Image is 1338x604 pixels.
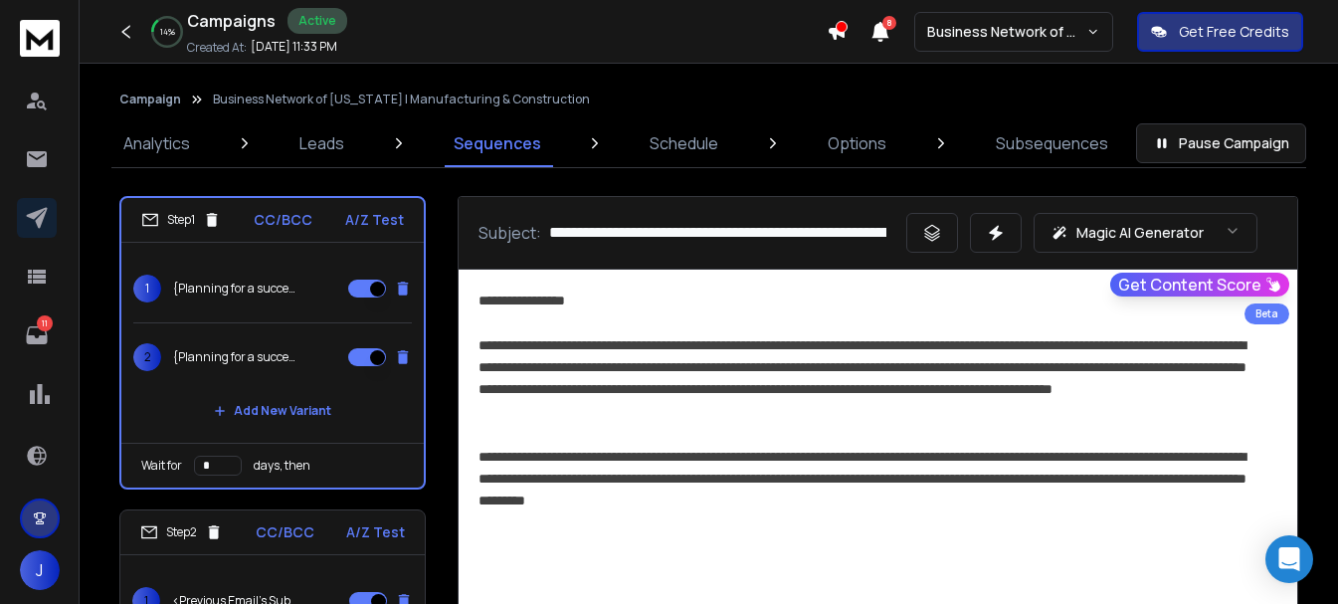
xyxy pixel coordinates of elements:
button: Pause Campaign [1136,123,1306,163]
p: Magic AI Generator [1076,223,1204,243]
p: Schedule [650,131,718,155]
p: A/Z Test [345,210,404,230]
div: Step 2 [140,523,223,541]
p: Business Network of [US_STATE] [927,22,1086,42]
button: Campaign [119,92,181,107]
p: A/Z Test [346,522,405,542]
p: days, then [254,458,310,474]
p: Analytics [123,131,190,155]
p: 14 % [160,26,175,38]
div: Step 1 [141,211,221,229]
p: {Planning for a successful exit?|Planning to sell your business?|Successful Exit|Funded buyers|In... [173,349,300,365]
div: Active [287,8,347,34]
button: Magic AI Generator [1034,213,1257,253]
a: Schedule [638,119,730,167]
p: 11 [37,315,53,331]
p: [DATE] 11:33 PM [251,39,337,55]
p: Business Network of [US_STATE] | Manufacturing & Construction [213,92,590,107]
span: 1 [133,275,161,302]
p: Created At: [187,40,247,56]
p: Leads [299,131,344,155]
button: Get Free Credits [1137,12,1303,52]
p: Wait for [141,458,182,474]
div: Beta [1244,303,1289,324]
a: Options [816,119,898,167]
span: 8 [882,16,896,30]
p: {Planning for a successful exit?|Planning to sell your business?|Successful Exit|Funded buyers|In... [173,281,300,297]
a: 11 [17,315,57,355]
a: Leads [287,119,356,167]
p: CC/BCC [256,522,314,542]
p: Subject: [478,221,541,245]
button: Add New Variant [198,391,347,431]
p: Get Free Credits [1179,22,1289,42]
li: Step1CC/BCCA/Z Test1{Planning for a successful exit?|Planning to sell your business?|Successful E... [119,196,426,490]
a: Analytics [111,119,202,167]
button: J [20,550,60,590]
p: CC/BCC [254,210,312,230]
a: Subsequences [984,119,1120,167]
p: Sequences [454,131,541,155]
span: 2 [133,343,161,371]
button: Get Content Score [1110,273,1289,297]
a: Sequences [442,119,553,167]
img: logo [20,20,60,57]
p: Options [828,131,886,155]
div: Open Intercom Messenger [1265,535,1313,583]
h1: Campaigns [187,9,276,33]
p: Subsequences [996,131,1108,155]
